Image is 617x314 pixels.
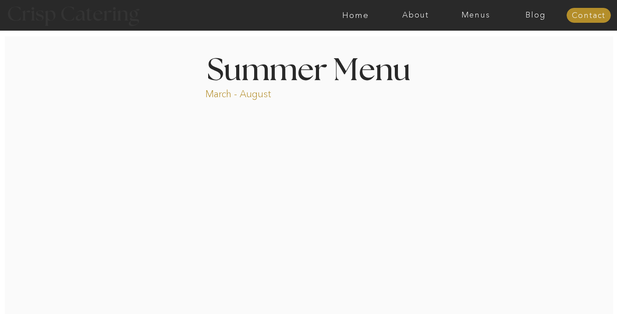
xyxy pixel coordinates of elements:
[386,11,446,20] a: About
[326,11,386,20] a: Home
[506,11,566,20] a: Blog
[567,11,611,20] a: Contact
[206,88,326,98] p: March - August
[446,11,506,20] a: Menus
[187,56,430,81] h1: Summer Menu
